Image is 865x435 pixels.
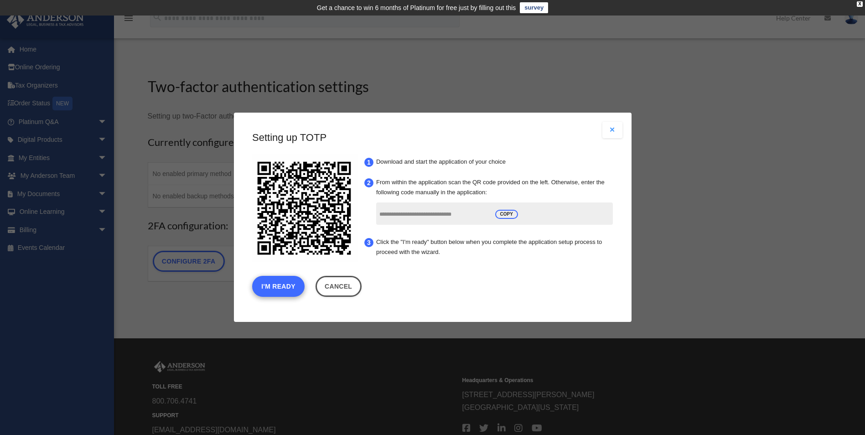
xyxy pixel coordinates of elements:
[373,154,615,170] li: Download and start the application of your choice
[857,1,863,7] div: close
[317,2,516,13] div: Get a chance to win 6 months of Platinum for free just by filling out this
[250,154,358,263] img: svg+xml;base64,PD94bWwgdmVyc2lvbj0iMS4wIiBlbmNvZGluZz0iVVRGLTgiPz4KPHN2ZyB4bWxucz0iaHR0cDovL3d3dy...
[520,2,548,13] a: survey
[373,175,615,230] li: From within the application scan the QR code provided on the left. Otherwise, enter the following...
[373,234,615,261] li: Click the "I'm ready" button below when you complete the application setup process to proceed wit...
[602,122,622,138] button: Close modal
[495,210,518,219] span: COPY
[252,276,305,297] button: I'm Ready
[252,131,613,145] h3: Setting up TOTP
[315,276,361,297] a: Cancel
